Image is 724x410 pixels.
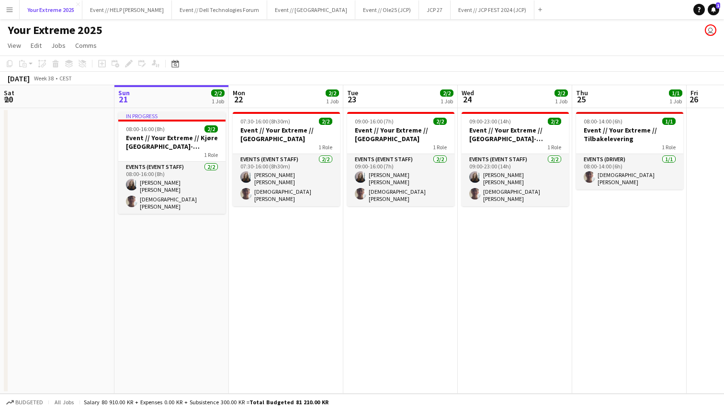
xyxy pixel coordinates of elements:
[27,39,45,52] a: Edit
[584,118,622,125] span: 08:00-14:00 (6h)
[433,144,447,151] span: 1 Role
[548,118,561,125] span: 2/2
[319,118,332,125] span: 2/2
[15,399,43,406] span: Budgeted
[82,0,172,19] button: Event // HELP [PERSON_NAME]
[576,89,588,97] span: Thu
[433,118,447,125] span: 2/2
[355,0,419,19] button: Event // Ole25 (JCP)
[355,118,394,125] span: 09:00-16:00 (7h)
[347,126,454,143] h3: Event // Your Extreme // [GEOGRAPHIC_DATA]
[347,154,454,206] app-card-role: Events (Event Staff)2/209:00-16:00 (7h)[PERSON_NAME] [PERSON_NAME][DEMOGRAPHIC_DATA][PERSON_NAME]
[75,41,97,50] span: Comms
[690,89,698,97] span: Fri
[716,2,720,9] span: 1
[576,154,683,189] app-card-role: Events (Driver)1/108:00-14:00 (6h)[DEMOGRAPHIC_DATA][PERSON_NAME]
[547,144,561,151] span: 1 Role
[51,41,66,50] span: Jobs
[249,399,328,406] span: Total Budgeted 81 210.00 KR
[462,89,474,97] span: Wed
[419,0,451,19] button: JCP 27
[71,39,101,52] a: Comms
[462,154,569,206] app-card-role: Events (Event Staff)2/209:00-23:00 (14h)[PERSON_NAME] [PERSON_NAME][DEMOGRAPHIC_DATA][PERSON_NAME]
[20,0,82,19] button: Your Extreme 2025
[689,94,698,105] span: 26
[346,94,358,105] span: 23
[708,4,719,15] a: 1
[118,112,226,214] app-job-card: In progress08:00-16:00 (8h)2/2Event // Your Extreme // Kjøre [GEOGRAPHIC_DATA]-[GEOGRAPHIC_DATA]1...
[204,151,218,158] span: 1 Role
[211,89,225,97] span: 2/2
[669,98,682,105] div: 1 Job
[118,89,130,97] span: Sun
[118,162,226,214] app-card-role: Events (Event Staff)2/208:00-16:00 (8h)[PERSON_NAME] [PERSON_NAME][DEMOGRAPHIC_DATA][PERSON_NAME]
[440,89,453,97] span: 2/2
[441,98,453,105] div: 1 Job
[8,23,102,37] h1: Your Extreme 2025
[233,89,245,97] span: Mon
[576,112,683,189] app-job-card: 08:00-14:00 (6h)1/1Event // Your Extreme // Tilbakelevering1 RoleEvents (Driver)1/108:00-14:00 (6...
[347,89,358,97] span: Tue
[118,133,226,151] h3: Event // Your Extreme // Kjøre [GEOGRAPHIC_DATA]-[GEOGRAPHIC_DATA]
[8,41,21,50] span: View
[462,112,569,206] app-job-card: 09:00-23:00 (14h)2/2Event // Your Extreme // [GEOGRAPHIC_DATA]-[GEOGRAPHIC_DATA]1 RoleEvents (Eve...
[469,118,511,125] span: 09:00-23:00 (14h)
[575,94,588,105] span: 25
[662,144,676,151] span: 1 Role
[8,74,30,83] div: [DATE]
[126,125,165,133] span: 08:00-16:00 (8h)
[451,0,534,19] button: Event // JCP FEST 2024 (JCP)
[32,75,56,82] span: Week 38
[231,94,245,105] span: 22
[84,399,328,406] div: Salary 80 910.00 KR + Expenses 0.00 KR + Subsistence 300.00 KR =
[233,126,340,143] h3: Event // Your Extreme // [GEOGRAPHIC_DATA]
[326,98,339,105] div: 1 Job
[462,126,569,143] h3: Event // Your Extreme // [GEOGRAPHIC_DATA]-[GEOGRAPHIC_DATA]
[233,154,340,206] app-card-role: Events (Event Staff)2/207:30-16:00 (8h30m)[PERSON_NAME] [PERSON_NAME][DEMOGRAPHIC_DATA][PERSON_NAME]
[53,399,76,406] span: All jobs
[267,0,355,19] button: Event // [GEOGRAPHIC_DATA]
[555,98,567,105] div: 1 Job
[240,118,290,125] span: 07:30-16:00 (8h30m)
[4,89,14,97] span: Sat
[117,94,130,105] span: 21
[204,125,218,133] span: 2/2
[318,144,332,151] span: 1 Role
[5,397,45,408] button: Budgeted
[705,24,716,36] app-user-avatar: Lars Songe
[576,126,683,143] h3: Event // Your Extreme // Tilbakelevering
[212,98,224,105] div: 1 Job
[118,112,226,120] div: In progress
[47,39,69,52] a: Jobs
[669,89,682,97] span: 1/1
[172,0,267,19] button: Event // Dell Technologies Forum
[460,94,474,105] span: 24
[2,94,14,105] span: 20
[31,41,42,50] span: Edit
[662,118,676,125] span: 1/1
[59,75,72,82] div: CEST
[347,112,454,206] app-job-card: 09:00-16:00 (7h)2/2Event // Your Extreme // [GEOGRAPHIC_DATA]1 RoleEvents (Event Staff)2/209:00-1...
[233,112,340,206] app-job-card: 07:30-16:00 (8h30m)2/2Event // Your Extreme // [GEOGRAPHIC_DATA]1 RoleEvents (Event Staff)2/207:3...
[326,89,339,97] span: 2/2
[554,89,568,97] span: 2/2
[4,39,25,52] a: View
